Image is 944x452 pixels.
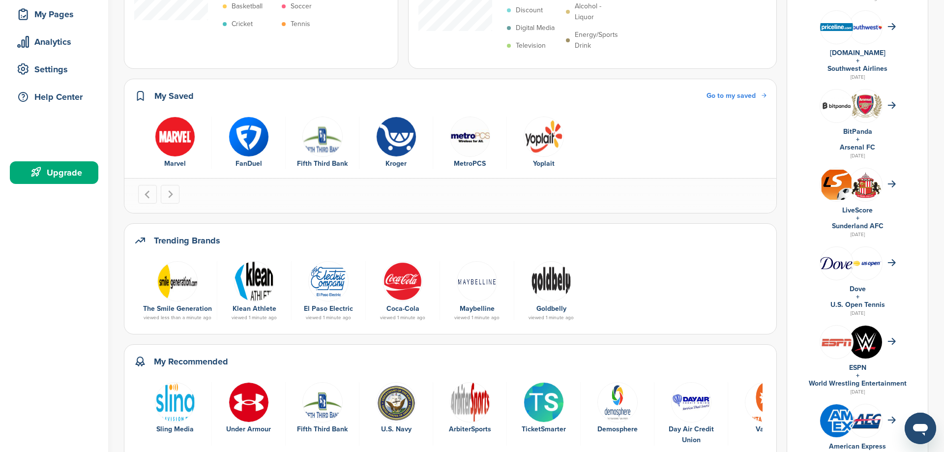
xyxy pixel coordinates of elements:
div: U.S. Navy [364,424,428,435]
div: Demosphere [586,424,649,435]
img: Ka [234,261,274,301]
a: Maybelline [460,304,495,313]
img: Smile generation logo [157,261,198,301]
img: Amex logo [820,404,853,437]
a: 451ddf96e958c635948cd88c29892565 [371,261,435,301]
img: Under armour logo [229,382,269,422]
p: Tennis [291,19,310,30]
div: Sling Media [143,424,206,435]
div: TicketSmarter [512,424,575,435]
div: 6 of 19 [507,382,581,446]
div: 5 of 19 [433,382,507,446]
div: 7 of 19 [581,382,654,446]
a: [DOMAIN_NAME] [830,49,885,57]
span: Go to my saved [707,91,756,100]
button: Go to last slide [138,185,157,204]
img: Screen shot 2017 06 26 at 11.10.37 am [524,117,564,157]
img: Southwest airlines logo 2014.svg [849,25,882,30]
img: Marvel logo [155,117,195,157]
a: Screen shot 2017 01 20 at 12.41.31 pm Fifth Third Bank [291,382,354,435]
img: Url 1 [308,261,349,301]
img: Screen shot 2018 07 23 at 2.49.02 pm [849,259,882,267]
img: Dayair [671,382,711,422]
div: viewed 1 minute ago [445,315,509,320]
div: Analytics [15,33,98,51]
a: My Pages [10,3,98,26]
div: 3 of 19 [286,382,359,446]
a: + [856,293,859,301]
a: U.S. Open Tennis [830,301,885,309]
h2: My Saved [154,89,194,103]
a: ESPN [849,363,866,372]
a: Go to my saved [707,90,767,101]
button: Next slide [161,185,179,204]
img: Screen shot 2016 05 05 at 12.09.31 pm [820,335,853,349]
a: Dayair Day Air Credit Union [659,382,723,446]
img: Fanduel logo [229,117,269,157]
p: Soccer [291,1,312,12]
img: Data [820,257,853,269]
a: El Paso Electric [304,304,353,313]
div: My Pages [15,5,98,23]
div: Fifth Third Bank [291,158,354,169]
a: Arsenal FC [840,143,875,151]
div: 1 of 6 [138,117,212,170]
a: Ts TicketSmarter [512,382,575,435]
a: Settings [10,58,98,81]
div: 3 of 6 [286,117,359,170]
img: 3swomx r 400x400 [849,326,882,359]
a: Dove [850,285,866,293]
iframe: Button to launch messaging window [905,413,936,444]
p: Energy/Sports Drink [575,30,620,51]
div: 2 of 19 [212,382,286,446]
div: Fifth Third Bank [291,424,354,435]
a: The Smile Generation [143,304,212,313]
div: 9 of 19 [728,382,802,446]
img: Ts [524,382,564,422]
a: Klean Athlete [233,304,276,313]
img: Livescore [820,168,853,201]
img: Open uri20141112 64162 1q58x9c?1415807470 [849,171,882,198]
a: Smile generation logo [143,261,212,301]
a: Demosphere Demosphere [586,382,649,435]
div: Vanta [733,424,796,435]
a: Marvel logo Marvel [143,117,206,170]
a: + [856,371,859,380]
a: Analytics [10,30,98,53]
img: Bitpanda7084 [820,93,853,118]
div: [DATE] [797,73,918,82]
p: Discount [516,5,543,16]
a: BitPanda [843,127,872,136]
div: Day Air Credit Union [659,424,723,446]
a: Data MetroPCS [438,117,501,170]
div: Upgrade [15,164,98,181]
img: Screen shot 2017 01 20 at 12.41.31 pm [302,382,343,422]
a: Under armour logo Under Armour [217,382,280,435]
div: viewed 1 minute ago [296,315,360,320]
img: Domestic logo [155,382,195,422]
a: Goldbely logo [519,261,583,301]
div: Kroger [364,158,428,169]
a: Help Center [10,86,98,108]
div: 1 of 19 [138,382,212,446]
div: Settings [15,60,98,78]
div: [DATE] [797,388,918,396]
a: + [856,214,859,222]
a: Data [445,261,509,301]
div: 6 of 6 [507,117,581,170]
img: Screen shot 2017 12 05 at 2.25.08 pm [376,382,416,422]
img: 451ddf96e958c635948cd88c29892565 [383,261,423,301]
p: Digital Media [516,23,555,33]
div: 4 of 6 [359,117,433,170]
p: Alcohol - Liquor [575,1,620,23]
img: Data [820,23,853,31]
h2: Trending Brands [154,234,220,247]
a: Screen shot 2017 12 05 at 2.25.08 pm U.S. Navy [364,382,428,435]
div: 8 of 19 [654,382,728,446]
a: + [856,57,859,65]
div: viewed 1 minute ago [371,315,435,320]
a: World Wrestling Entertainment [809,379,907,388]
img: Goldbely logo [531,261,571,301]
a: + [856,135,859,144]
div: 4 of 19 [359,382,433,446]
